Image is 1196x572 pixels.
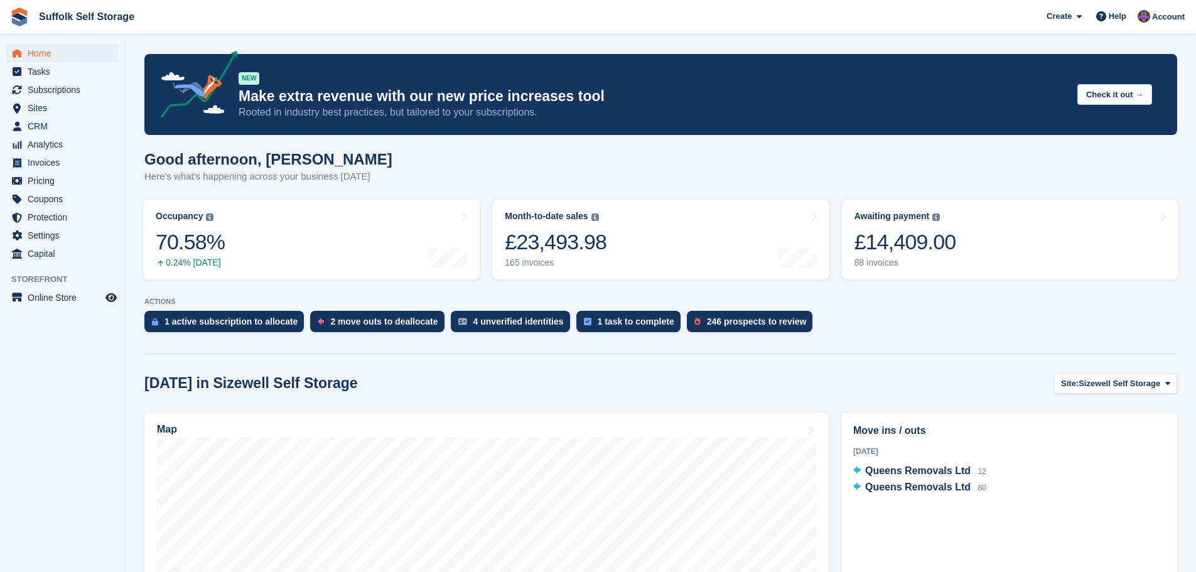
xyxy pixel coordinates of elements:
div: 70.58% [156,229,225,255]
div: 1 task to complete [598,316,674,326]
a: Suffolk Self Storage [34,6,139,27]
h2: [DATE] in Sizewell Self Storage [144,375,358,392]
a: Awaiting payment £14,409.00 88 invoices [842,200,1178,279]
img: icon-info-grey-7440780725fd019a000dd9b08b2336e03edf1995a4989e88bcd33f0948082b44.svg [932,213,940,221]
div: Awaiting payment [854,211,930,222]
span: Storefront [11,273,125,286]
span: Tasks [28,63,103,80]
span: 80 [978,483,986,492]
button: Check it out → [1077,84,1152,105]
a: menu [6,208,119,226]
div: 165 invoices [505,257,606,268]
span: Queens Removals Ltd [865,465,971,476]
h2: Map [157,424,177,435]
h2: Move ins / outs [853,423,1165,438]
span: Site: [1061,377,1079,390]
a: 246 prospects to review [687,311,819,338]
div: 2 move outs to deallocate [330,316,438,326]
span: Capital [28,245,103,262]
a: menu [6,63,119,80]
a: 4 unverified identities [451,311,576,338]
img: icon-info-grey-7440780725fd019a000dd9b08b2336e03edf1995a4989e88bcd33f0948082b44.svg [206,213,213,221]
div: 1 active subscription to allocate [164,316,298,326]
span: Home [28,45,103,62]
span: Protection [28,208,103,226]
a: menu [6,289,119,306]
a: Month-to-date sales £23,493.98 165 invoices [492,200,829,279]
span: Create [1047,10,1072,23]
button: Site: Sizewell Self Storage [1054,373,1177,394]
a: menu [6,81,119,99]
span: Queens Removals Ltd [865,482,971,492]
div: 4 unverified identities [473,316,564,326]
a: menu [6,99,119,117]
a: Queens Removals Ltd 12 [853,463,986,480]
div: NEW [239,72,259,85]
div: £14,409.00 [854,229,956,255]
div: 246 prospects to review [707,316,807,326]
span: Online Store [28,289,103,306]
a: menu [6,45,119,62]
span: CRM [28,117,103,135]
img: price-adjustments-announcement-icon-8257ccfd72463d97f412b2fc003d46551f7dbcb40ab6d574587a9cd5c0d94... [150,51,238,122]
span: Invoices [28,154,103,171]
a: menu [6,245,119,262]
span: Settings [28,227,103,244]
div: 88 invoices [854,257,956,268]
p: Here's what's happening across your business [DATE] [144,170,392,184]
span: Analytics [28,136,103,153]
span: Pricing [28,172,103,190]
p: Rooted in industry best practices, but tailored to your subscriptions. [239,105,1067,119]
img: Emma [1138,10,1150,23]
span: Sizewell Self Storage [1079,377,1160,390]
img: icon-info-grey-7440780725fd019a000dd9b08b2336e03edf1995a4989e88bcd33f0948082b44.svg [591,213,599,221]
a: menu [6,172,119,190]
span: Subscriptions [28,81,103,99]
h1: Good afternoon, [PERSON_NAME] [144,151,392,168]
a: Preview store [104,290,119,305]
div: Occupancy [156,211,203,222]
a: 1 task to complete [576,311,687,338]
img: prospect-51fa495bee0391a8d652442698ab0144808aea92771e9ea1ae160a38d050c398.svg [694,318,701,325]
span: Sites [28,99,103,117]
span: Help [1109,10,1126,23]
a: menu [6,227,119,244]
a: menu [6,117,119,135]
div: [DATE] [853,446,1165,457]
a: menu [6,190,119,208]
a: 1 active subscription to allocate [144,311,310,338]
a: menu [6,154,119,171]
p: Make extra revenue with our new price increases tool [239,87,1067,105]
span: 12 [978,467,986,476]
span: Account [1152,11,1185,23]
div: Month-to-date sales [505,211,588,222]
a: menu [6,136,119,153]
img: move_outs_to_deallocate_icon-f764333ba52eb49d3ac5e1228854f67142a1ed5810a6f6cc68b1a99e826820c5.svg [318,318,324,325]
p: ACTIONS [144,298,1177,306]
a: Queens Removals Ltd 80 [853,480,986,496]
a: Occupancy 70.58% 0.24% [DATE] [143,200,480,279]
span: Coupons [28,190,103,208]
div: £23,493.98 [505,229,606,255]
img: task-75834270c22a3079a89374b754ae025e5fb1db73e45f91037f5363f120a921f8.svg [584,318,591,325]
img: verify_identity-adf6edd0f0f0b5bbfe63781bf79b02c33cf7c696d77639b501bdc392416b5a36.svg [458,318,467,325]
img: active_subscription_to_allocate_icon-d502201f5373d7db506a760aba3b589e785aa758c864c3986d89f69b8ff3... [152,318,158,326]
div: 0.24% [DATE] [156,257,225,268]
img: stora-icon-8386f47178a22dfd0bd8f6a31ec36ba5ce8667c1dd55bd0f319d3a0aa187defe.svg [10,8,29,26]
a: 2 move outs to deallocate [310,311,450,338]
